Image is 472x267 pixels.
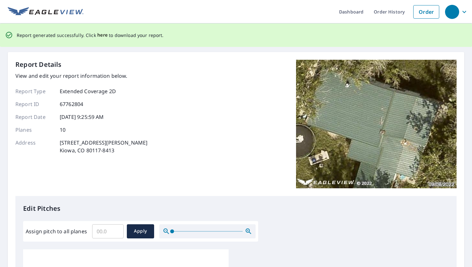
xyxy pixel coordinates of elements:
[127,224,154,238] button: Apply
[60,126,66,134] p: 10
[15,126,54,134] p: Planes
[132,227,149,235] span: Apply
[60,139,147,154] p: [STREET_ADDRESS][PERSON_NAME] Kiowa, CO 80117-8413
[8,7,83,17] img: EV Logo
[23,204,449,213] p: Edit Pitches
[92,222,124,240] input: 00.0
[17,31,164,39] p: Report generated successfully. Click to download your report.
[26,227,87,235] label: Assign pitch to all planes
[15,139,54,154] p: Address
[60,87,116,95] p: Extended Coverage 2D
[60,100,83,108] p: 67762804
[60,113,104,121] p: [DATE] 9:25:59 AM
[413,5,439,19] a: Order
[97,31,108,39] button: here
[15,60,62,69] p: Report Details
[296,60,457,188] img: Top image
[15,72,147,80] p: View and edit your report information below.
[15,113,54,121] p: Report Date
[15,87,54,95] p: Report Type
[15,100,54,108] p: Report ID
